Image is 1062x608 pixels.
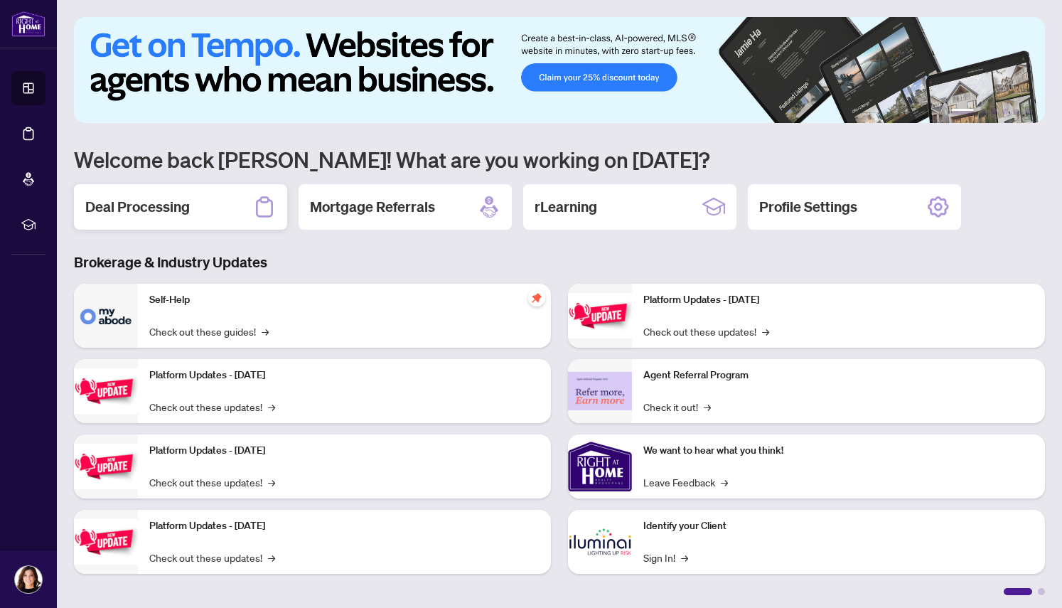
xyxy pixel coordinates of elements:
[268,550,275,565] span: →
[643,399,711,415] a: Check it out!→
[721,474,728,490] span: →
[74,368,138,413] img: Platform Updates - September 16, 2025
[528,289,545,306] span: pushpin
[74,17,1045,123] img: Slide 0
[1002,109,1008,114] button: 4
[74,519,138,564] img: Platform Updates - July 8, 2025
[643,550,688,565] a: Sign In!→
[535,197,597,217] h2: rLearning
[268,399,275,415] span: →
[74,444,138,489] img: Platform Updates - July 21, 2025
[643,443,1034,459] p: We want to hear what you think!
[149,518,540,534] p: Platform Updates - [DATE]
[310,197,435,217] h2: Mortgage Referrals
[85,197,190,217] h2: Deal Processing
[643,518,1034,534] p: Identify your Client
[643,292,1034,308] p: Platform Updates - [DATE]
[991,109,997,114] button: 3
[268,474,275,490] span: →
[262,324,269,339] span: →
[149,474,275,490] a: Check out these updates!→
[643,324,769,339] a: Check out these updates!→
[1025,109,1031,114] button: 6
[74,284,138,348] img: Self-Help
[149,368,540,383] p: Platform Updates - [DATE]
[149,324,269,339] a: Check out these guides!→
[149,292,540,308] p: Self-Help
[704,399,711,415] span: →
[568,434,632,498] img: We want to hear what you think!
[568,510,632,574] img: Identify your Client
[149,399,275,415] a: Check out these updates!→
[643,474,728,490] a: Leave Feedback→
[980,109,985,114] button: 2
[15,566,42,593] img: Profile Icon
[1014,109,1019,114] button: 5
[568,293,632,338] img: Platform Updates - June 23, 2025
[74,252,1045,272] h3: Brokerage & Industry Updates
[1005,558,1048,601] button: Open asap
[759,197,857,217] h2: Profile Settings
[149,443,540,459] p: Platform Updates - [DATE]
[149,550,275,565] a: Check out these updates!→
[11,11,45,37] img: logo
[681,550,688,565] span: →
[643,368,1034,383] p: Agent Referral Program
[568,372,632,411] img: Agent Referral Program
[762,324,769,339] span: →
[951,109,974,114] button: 1
[74,146,1045,173] h1: Welcome back [PERSON_NAME]! What are you working on [DATE]?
